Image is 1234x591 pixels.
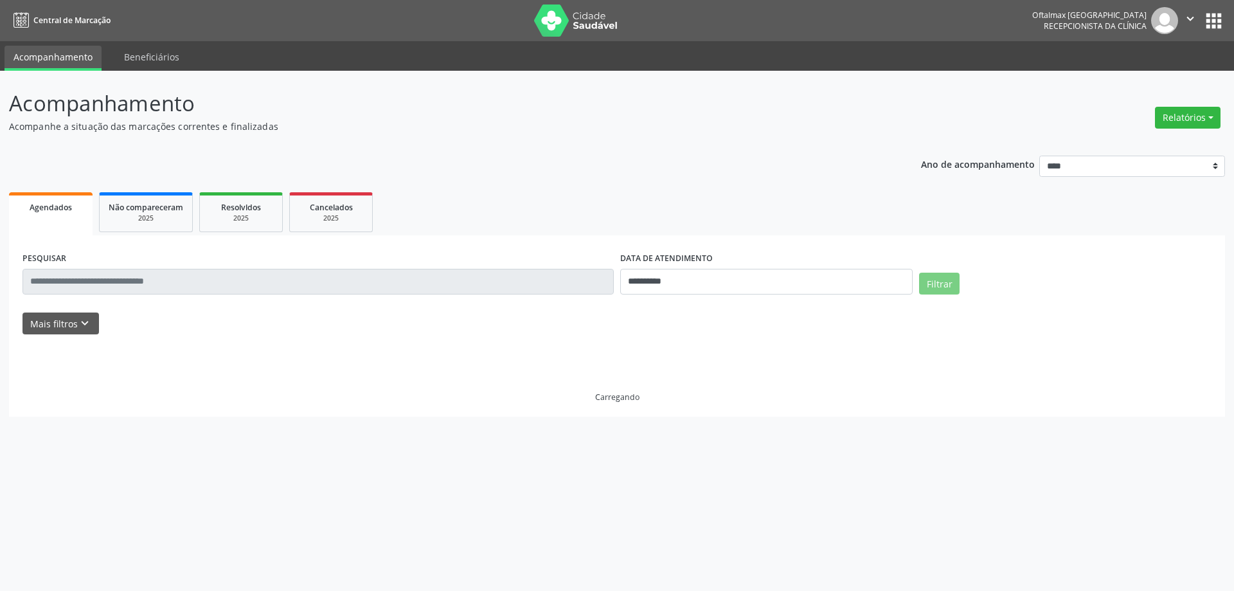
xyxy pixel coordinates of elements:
[9,120,860,133] p: Acompanhe a situação das marcações correntes e finalizadas
[310,202,353,213] span: Cancelados
[1044,21,1147,32] span: Recepcionista da clínica
[109,214,183,223] div: 2025
[22,249,66,269] label: PESQUISAR
[921,156,1035,172] p: Ano de acompanhamento
[595,392,639,403] div: Carregando
[1203,10,1225,32] button: apps
[30,202,72,213] span: Agendados
[209,214,273,223] div: 2025
[109,202,183,213] span: Não compareceram
[919,273,960,295] button: Filtrar
[115,46,188,68] a: Beneficiários
[22,313,99,335] button: Mais filtroskeyboard_arrow_down
[78,316,92,331] i: keyboard_arrow_down
[1155,107,1221,129] button: Relatórios
[4,46,102,71] a: Acompanhamento
[299,214,363,223] div: 2025
[1032,10,1147,21] div: Oftalmax [GEOGRAPHIC_DATA]
[1178,7,1203,34] button: 
[9,10,111,31] a: Central de Marcação
[1183,12,1197,26] i: 
[1151,7,1178,34] img: img
[221,202,261,213] span: Resolvidos
[620,249,713,269] label: DATA DE ATENDIMENTO
[9,87,860,120] p: Acompanhamento
[33,15,111,26] span: Central de Marcação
